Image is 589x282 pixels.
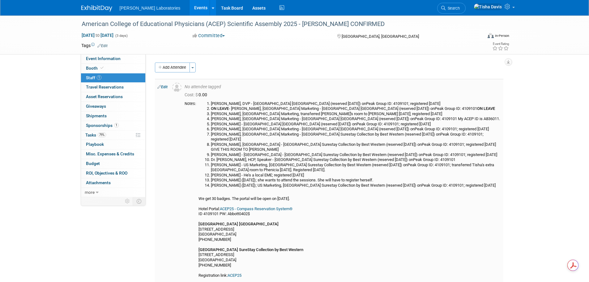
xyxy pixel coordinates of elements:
[211,111,501,117] li: [PERSON_NAME], [GEOGRAPHIC_DATA] Marketing, transferred [PERSON_NAME]'s room to [PERSON_NAME] [DA...
[86,171,127,176] span: ROI, Objectives & ROO
[81,178,145,188] a: Attachments
[100,66,104,70] i: Booth reservation complete
[85,132,106,137] span: Tasks
[81,159,145,168] a: Budget
[81,42,108,49] td: Tags
[81,102,145,111] a: Giveaways
[211,132,501,142] li: [PERSON_NAME], [GEOGRAPHIC_DATA] Marketing - [GEOGRAPHIC_DATA] Surestay Collection by Best Wester...
[157,85,168,89] a: Edit
[97,44,108,48] a: Edit
[474,3,502,10] img: Tisha Davis
[342,34,419,39] span: [GEOGRAPHIC_DATA], [GEOGRAPHIC_DATA]
[198,222,279,226] b: [GEOGRAPHIC_DATA] [GEOGRAPHIC_DATA]
[81,121,145,130] a: Sponsorships1
[488,33,494,38] img: Format-Inperson.png
[211,127,501,132] li: [PERSON_NAME], [GEOGRAPHIC_DATA] Marketing - [GEOGRAPHIC_DATA] [GEOGRAPHIC_DATA] (reserved [DATE]...
[211,122,501,127] li: [PERSON_NAME] - [GEOGRAPHIC_DATA] [GEOGRAPHIC_DATA] (reserved [DATE]) onPeak Group ID: 4109101; r...
[79,19,473,30] div: American College of Educational Physicians (ACEP) Scientific Assembly 2025 - [PERSON_NAME] CONFIRMED
[211,173,501,178] li: [PERSON_NAME] - He’s a local EME; registered [DATE]
[86,142,104,147] span: Playbook
[211,178,501,183] li: [PERSON_NAME] ([DATE]); she wants to attend the sessions. She will have to register herself.
[220,206,292,211] a: ACEP25 - Compass Reservation System®
[437,3,466,14] a: Search
[211,106,229,111] b: ON LEAVE
[81,54,145,63] a: Event Information
[86,151,134,156] span: Misc. Expenses & Credits
[114,123,119,128] span: 1
[492,42,509,46] div: Event Rating
[86,75,101,80] span: Staff
[133,197,145,205] td: Toggle Event Tabs
[446,6,460,11] span: Search
[211,163,501,173] li: [PERSON_NAME] - US Marketing, [GEOGRAPHIC_DATA] Surestay Collection by Best Western (reserved [DA...
[155,63,190,72] button: Add Attendee
[211,157,501,163] li: Dr. [PERSON_NAME], HCP, Speaker - [GEOGRAPHIC_DATA] Surestay Collection by Best Western (reserved...
[185,92,198,97] span: Cost: $
[122,197,133,205] td: Personalize Event Tab Strip
[198,247,303,252] b: [GEOGRAPHIC_DATA] SureStay Collection by Best Western
[81,92,145,102] a: Asset Reservations
[81,33,114,38] span: [DATE] [DATE]
[86,94,123,99] span: Asset Reservations
[81,73,145,83] a: Staff1
[211,101,501,106] li: [PERSON_NAME], DVP - [GEOGRAPHIC_DATA] [GEOGRAPHIC_DATA] (reserved [DATE]) onPeak Group ID: 41091...
[85,190,95,195] span: more
[115,34,128,38] span: (3 days)
[81,188,145,197] a: more
[495,33,509,38] div: In-Person
[95,33,100,38] span: to
[86,180,111,185] span: Attachments
[172,83,181,92] img: Unassigned-User-Icon.png
[211,116,501,122] li: [PERSON_NAME], [GEOGRAPHIC_DATA] Marketing - [GEOGRAPHIC_DATA] [GEOGRAPHIC_DATA] (reserved [DATE]...
[86,104,106,109] span: Giveaways
[477,106,495,111] b: ON LEAVE
[185,84,501,90] div: No attendee tagged
[97,75,101,80] span: 1
[190,33,227,39] button: Committed
[120,6,181,11] span: [PERSON_NAME] Laboratories
[185,92,210,97] span: 0.00
[198,101,501,278] div: We get 30 badges. The portal will be open on [DATE]. Hotel Portal: ID 4109101 PW: Abbott0402$ [ST...
[86,161,100,166] span: Budget
[211,142,501,152] li: [PERSON_NAME], [GEOGRAPHIC_DATA] - [GEOGRAPHIC_DATA] Surestay Collection by Best Western (reserve...
[81,111,145,121] a: Shipments
[185,101,196,106] div: Notes:
[211,183,501,188] li: [PERSON_NAME] ([DATE]); US Marketing, [GEOGRAPHIC_DATA] Surestay Collection by Best Western (rese...
[228,273,241,278] a: ACEP25
[81,5,112,11] img: ExhibitDay
[98,132,106,137] span: 79%
[211,152,501,158] li: [PERSON_NAME] - [GEOGRAPHIC_DATA] - [GEOGRAPHIC_DATA] Surestay Collection by Best Western (reserv...
[86,66,105,71] span: Booth
[211,106,501,111] li: - [PERSON_NAME], [GEOGRAPHIC_DATA] Marketing - [GEOGRAPHIC_DATA] [GEOGRAPHIC_DATA] (reserved [DAT...
[81,131,145,140] a: Tasks79%
[86,85,124,89] span: Travel Reservations
[86,113,107,118] span: Shipments
[81,83,145,92] a: Travel Reservations
[81,64,145,73] a: Booth
[81,140,145,149] a: Playbook
[86,56,121,61] span: Event Information
[81,150,145,159] a: Misc. Expenses & Credits
[81,169,145,178] a: ROI, Objectives & ROO
[86,123,119,128] span: Sponsorships
[446,32,510,41] div: Event Format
